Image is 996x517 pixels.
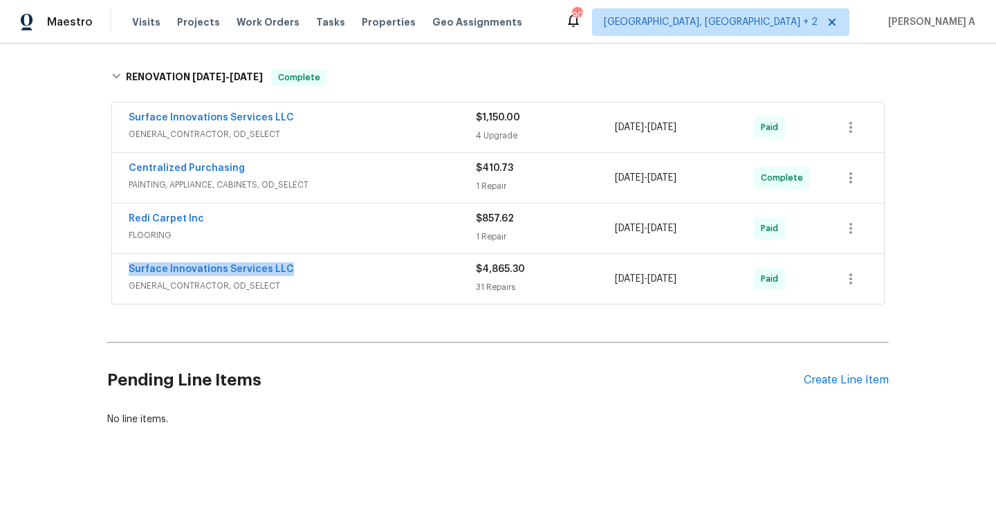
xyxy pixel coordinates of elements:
[476,163,513,173] span: $410.73
[129,279,476,293] span: GENERAL_CONTRACTOR, OD_SELECT
[476,230,615,244] div: 1 Repair
[47,15,93,29] span: Maestro
[615,274,644,284] span: [DATE]
[647,123,676,132] span: [DATE]
[107,348,804,412] h2: Pending Line Items
[129,228,476,242] span: FLOORING
[761,171,809,185] span: Complete
[237,15,299,29] span: Work Orders
[647,224,676,233] span: [DATE]
[316,17,345,27] span: Tasks
[572,8,582,22] div: 90
[615,120,676,134] span: -
[129,178,476,192] span: PAINTING, APPLIANCE, CABINETS, OD_SELECT
[647,274,676,284] span: [DATE]
[615,123,644,132] span: [DATE]
[129,264,294,274] a: Surface Innovations Services LLC
[192,72,263,82] span: -
[476,113,520,123] span: $1,150.00
[132,15,160,29] span: Visits
[126,69,263,86] h6: RENOVATION
[615,173,644,183] span: [DATE]
[107,412,889,426] div: No line items.
[476,129,615,143] div: 4 Upgrade
[177,15,220,29] span: Projects
[273,71,326,84] span: Complete
[615,221,676,235] span: -
[476,280,615,294] div: 31 Repairs
[362,15,416,29] span: Properties
[615,171,676,185] span: -
[129,214,204,224] a: Redi Carpet Inc
[615,224,644,233] span: [DATE]
[647,173,676,183] span: [DATE]
[761,272,784,286] span: Paid
[129,113,294,123] a: Surface Innovations Services LLC
[432,15,522,29] span: Geo Assignments
[476,179,615,193] div: 1 Repair
[615,272,676,286] span: -
[192,72,225,82] span: [DATE]
[761,120,784,134] span: Paid
[804,374,889,387] div: Create Line Item
[230,72,263,82] span: [DATE]
[129,163,245,173] a: Centralized Purchasing
[476,264,525,274] span: $4,865.30
[883,15,975,29] span: [PERSON_NAME] A
[476,214,514,224] span: $857.62
[129,127,476,141] span: GENERAL_CONTRACTOR, OD_SELECT
[604,15,818,29] span: [GEOGRAPHIC_DATA], [GEOGRAPHIC_DATA] + 2
[107,55,889,100] div: RENOVATION [DATE]-[DATE]Complete
[761,221,784,235] span: Paid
